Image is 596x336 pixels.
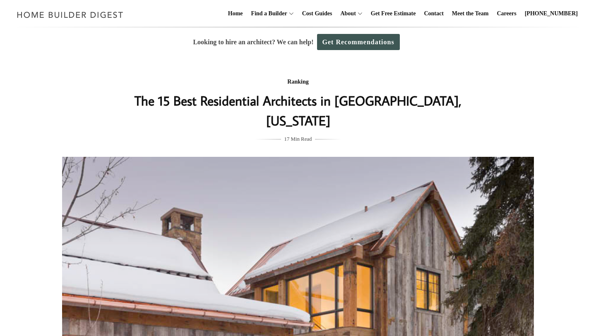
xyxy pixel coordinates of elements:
[337,0,356,27] a: About
[225,0,246,27] a: Home
[13,7,127,23] img: Home Builder Digest
[449,0,492,27] a: Meet the Team
[368,0,419,27] a: Get Free Estimate
[521,0,581,27] a: [PHONE_NUMBER]
[133,91,463,130] h1: The 15 Best Residential Architects in [GEOGRAPHIC_DATA], [US_STATE]
[421,0,447,27] a: Contact
[287,79,308,85] a: Ranking
[317,34,400,50] a: Get Recommendations
[248,0,287,27] a: Find a Builder
[299,0,336,27] a: Cost Guides
[494,0,520,27] a: Careers
[284,134,312,144] span: 17 Min Read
